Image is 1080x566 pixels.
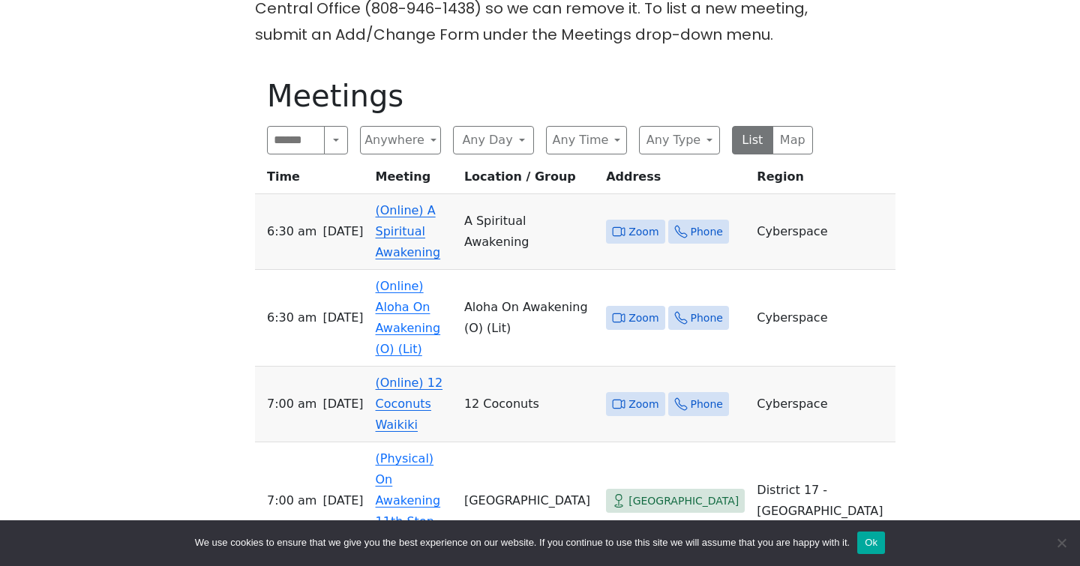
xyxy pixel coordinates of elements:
span: Phone [691,309,723,328]
span: 7:00 AM [267,490,316,511]
span: Phone [691,223,723,241]
span: Zoom [628,223,658,241]
button: Any Day [453,126,534,154]
button: Search [324,126,348,154]
span: [DATE] [322,394,363,415]
td: 12 Coconuts [458,367,600,442]
span: 6:30 AM [267,221,316,242]
td: Cyberspace [751,270,895,367]
span: Zoom [628,309,658,328]
button: Ok [857,532,885,554]
th: Time [255,166,370,194]
td: District 17 - [GEOGRAPHIC_DATA] [751,442,895,560]
input: Search [267,126,325,154]
span: [DATE] [322,221,363,242]
td: A Spiritual Awakening [458,194,600,270]
a: (Online) 12 Coconuts Waikiki [376,376,443,432]
a: (Physical) On Awakening 11th Step Meditation [376,451,441,550]
span: No [1054,535,1069,550]
span: 6:30 AM [267,307,316,328]
td: Cyberspace [751,367,895,442]
span: [DATE] [322,307,363,328]
span: 7:00 AM [267,394,316,415]
td: Cyberspace [751,194,895,270]
span: Phone [691,395,723,414]
a: (Online) Aloha On Awakening (O) (Lit) [376,279,441,356]
th: Location / Group [458,166,600,194]
span: [GEOGRAPHIC_DATA] [628,492,739,511]
button: Map [772,126,814,154]
span: We use cookies to ensure that we give you the best experience on our website. If you continue to ... [195,535,850,550]
button: Any Time [546,126,627,154]
button: Any Type [639,126,720,154]
th: Address [600,166,751,194]
th: Region [751,166,895,194]
span: [DATE] [322,490,363,511]
span: Zoom [628,395,658,414]
h1: Meetings [267,78,813,114]
button: Anywhere [360,126,441,154]
td: [GEOGRAPHIC_DATA] [458,442,600,560]
td: Aloha On Awakening (O) (Lit) [458,270,600,367]
th: Meeting [370,166,458,194]
a: (Online) A Spiritual Awakening [376,203,441,259]
button: List [732,126,773,154]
